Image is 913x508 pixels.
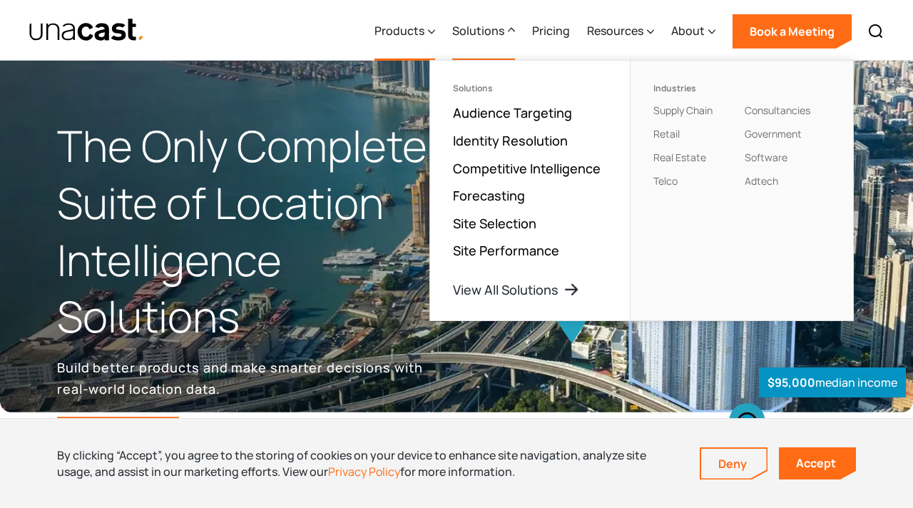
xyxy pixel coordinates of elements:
a: Site Performance [453,242,559,259]
a: Privacy Policy [328,464,400,479]
div: Solutions [452,22,504,39]
a: Identity Resolution [453,132,568,149]
nav: Solutions [429,60,854,321]
div: Resources [587,2,654,61]
a: Telco [653,174,678,188]
a: Software [745,151,787,164]
div: By clicking “Accept”, you agree to the storing of cookies on your device to enhance site navigati... [57,447,678,479]
a: Forecasting [453,187,525,204]
div: median income [759,367,906,398]
a: Competitive Intelligence [453,160,601,177]
div: Products [374,2,435,61]
a: Pricing [532,2,570,61]
a: Consultancies [745,103,810,117]
a: Book a Meeting [57,417,179,448]
a: Site Selection [453,215,536,232]
a: Real Estate [653,151,706,164]
div: Products [374,22,424,39]
div: Industries [653,83,739,93]
img: Unacast text logo [29,18,145,43]
a: View All Solutions [453,281,580,298]
div: About [671,2,715,61]
div: Resources [587,22,643,39]
a: home [29,18,145,43]
a: Adtech [745,174,778,188]
a: Government [745,127,802,141]
div: About [671,22,705,39]
strong: $95,000 [767,375,815,390]
a: Accept [779,447,856,479]
div: Solutions [453,83,607,93]
a: Deny [701,449,767,479]
div: Solutions [452,2,515,61]
img: Search icon [867,23,884,40]
p: Build better products and make smarter decisions with real-world location data. [57,357,428,400]
a: Supply Chain [653,103,713,117]
a: Audience Targeting [453,104,572,121]
a: Retail [653,127,680,141]
a: Book a Meeting [733,14,852,49]
h1: The Only Complete Suite of Location Intelligence Solutions [57,118,456,345]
